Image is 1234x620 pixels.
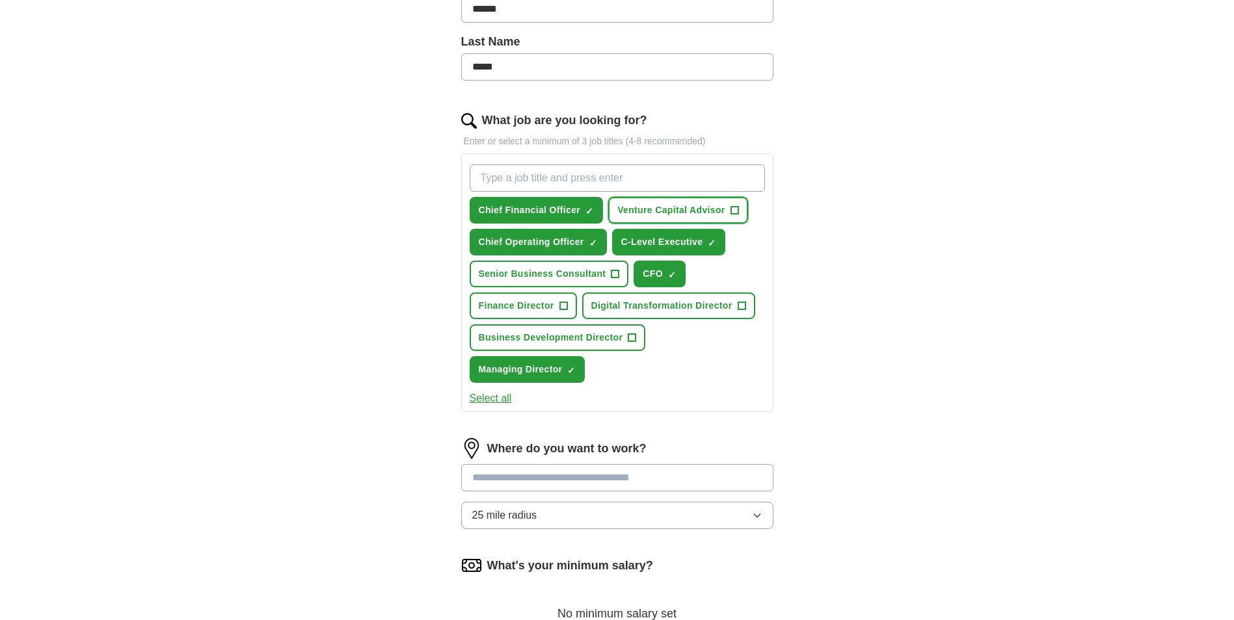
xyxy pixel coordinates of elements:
button: Chief Financial Officer✓ [470,197,604,224]
span: ✓ [567,365,575,376]
button: Finance Director [470,292,577,319]
button: Digital Transformation Director [582,292,755,319]
span: ✓ [668,270,676,280]
img: location.png [461,438,482,459]
span: ✓ [708,238,716,248]
button: CFO✓ [634,261,686,287]
button: 25 mile radius [461,502,773,529]
label: Where do you want to work? [487,440,647,458]
button: Senior Business Consultant [470,261,629,287]
span: Senior Business Consultant [479,267,606,281]
span: Chief Financial Officer [479,203,581,217]
span: Business Development Director [479,331,623,344]
button: Select all [470,391,512,406]
span: ✓ [585,206,593,216]
button: Venture Capital Advisor [608,197,747,224]
label: What job are you looking for? [482,112,647,129]
span: Chief Operating Officer [479,235,584,249]
button: Chief Operating Officer✓ [470,229,607,255]
label: What's your minimum salary? [487,557,653,575]
button: Managing Director✓ [470,356,585,383]
span: Managing Director [479,363,563,376]
img: search.png [461,113,477,129]
span: Digital Transformation Director [591,299,732,313]
span: Finance Director [479,299,554,313]
span: Venture Capital Advisor [617,203,725,217]
span: CFO [643,267,663,281]
input: Type a job title and press enter [470,164,765,192]
button: Business Development Director [470,324,646,351]
span: C-Level Executive [621,235,703,249]
span: 25 mile radius [472,508,537,523]
label: Last Name [461,33,773,51]
img: salary.png [461,555,482,576]
p: Enter or select a minimum of 3 job titles (4-8 recommended) [461,135,773,148]
span: ✓ [589,238,597,248]
button: C-Level Executive✓ [612,229,726,255]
